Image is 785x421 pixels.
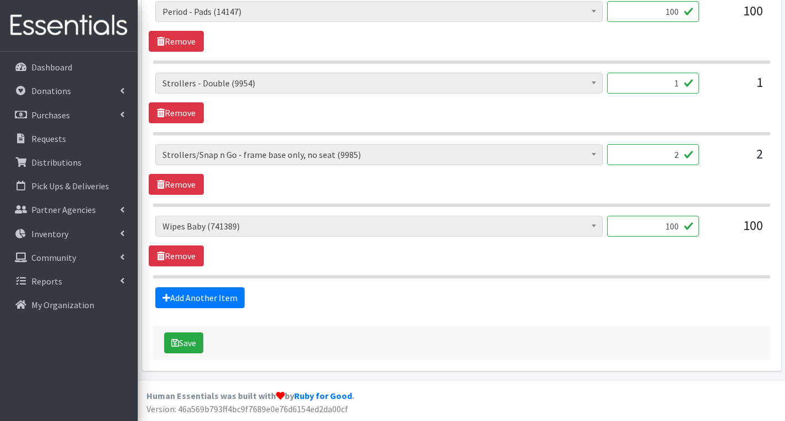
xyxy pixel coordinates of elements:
[155,73,603,94] span: Strollers - Double (9954)
[155,144,603,165] span: Strollers/Snap n Go - frame base only, no seat (9985)
[149,174,204,195] a: Remove
[163,147,595,162] span: Strollers/Snap n Go - frame base only, no seat (9985)
[163,4,595,19] span: Period - Pads (14147)
[4,151,133,173] a: Distributions
[31,276,62,287] p: Reports
[4,223,133,245] a: Inventory
[155,1,603,22] span: Period - Pads (14147)
[31,133,66,144] p: Requests
[607,73,699,94] input: Quantity
[147,390,354,401] strong: Human Essentials was built with by .
[294,390,352,401] a: Ruby for Good
[31,181,109,192] p: Pick Ups & Deliveries
[4,270,133,292] a: Reports
[163,75,595,91] span: Strollers - Double (9954)
[31,62,72,73] p: Dashboard
[147,403,348,414] span: Version: 46a569b793ff4bc9f7689e0e76d6154ed2da00cf
[4,199,133,221] a: Partner Agencies
[31,110,70,121] p: Purchases
[149,102,204,123] a: Remove
[4,104,133,126] a: Purchases
[708,144,763,174] div: 2
[149,245,204,266] a: Remove
[31,252,76,263] p: Community
[31,228,68,239] p: Inventory
[4,56,133,78] a: Dashboard
[4,7,133,44] img: HumanEssentials
[4,247,133,269] a: Community
[155,216,603,237] span: Wipes Baby (741389)
[708,73,763,102] div: 1
[155,287,245,308] a: Add Another Item
[4,294,133,316] a: My Organization
[4,175,133,197] a: Pick Ups & Deliveries
[149,31,204,52] a: Remove
[31,299,94,310] p: My Organization
[31,204,96,215] p: Partner Agencies
[607,1,699,22] input: Quantity
[607,144,699,165] input: Quantity
[708,1,763,31] div: 100
[4,80,133,102] a: Donations
[164,332,203,353] button: Save
[31,85,71,96] p: Donations
[4,128,133,150] a: Requests
[708,216,763,245] div: 100
[31,157,82,168] p: Distributions
[163,218,595,234] span: Wipes Baby (741389)
[607,216,699,237] input: Quantity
